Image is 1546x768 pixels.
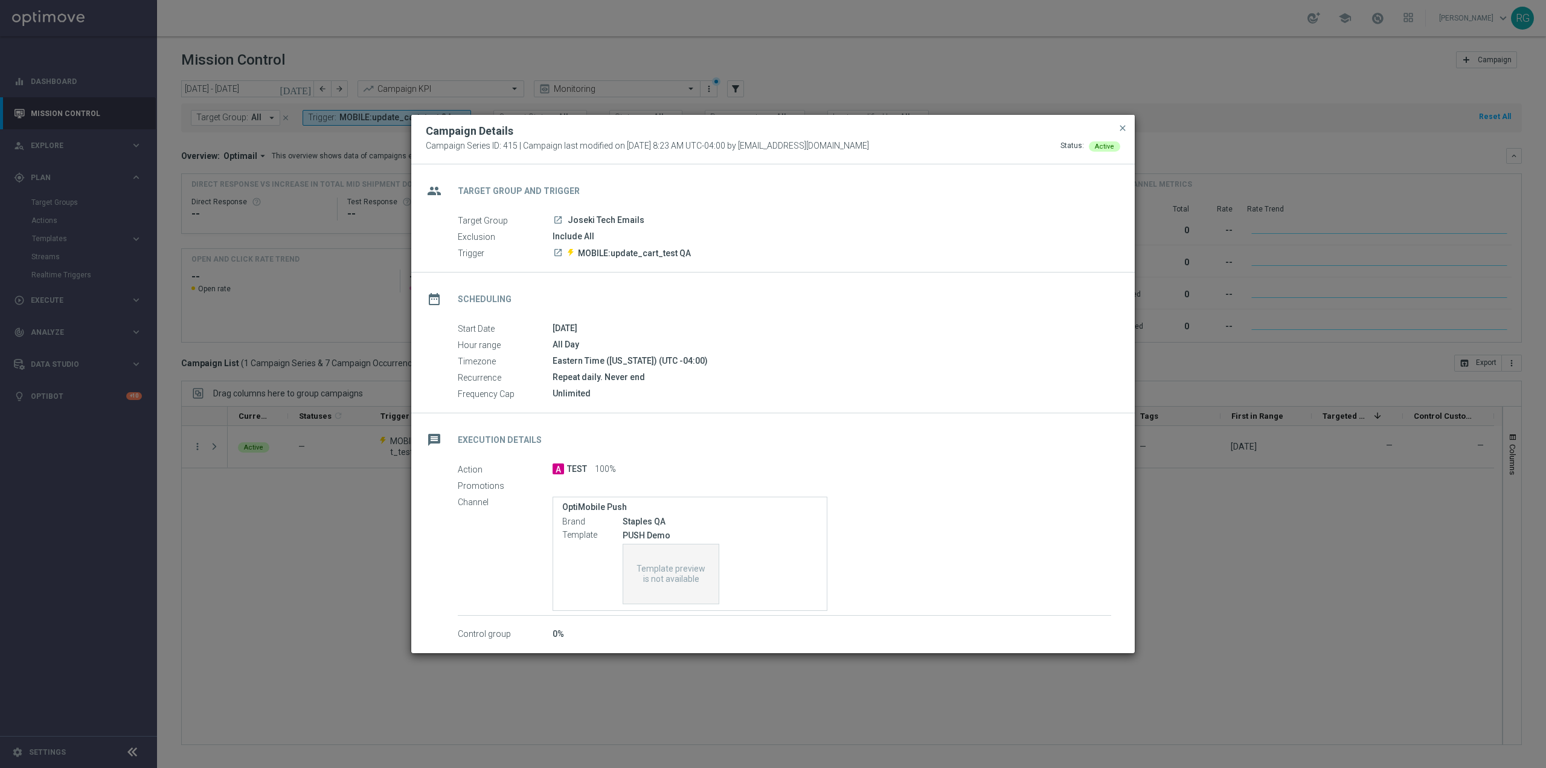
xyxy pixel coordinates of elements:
[553,628,1111,640] div: 0%
[562,517,623,528] label: Brand
[553,322,1111,334] div: [DATE]
[578,248,691,259] span: MOBILE:update_cart_test QA
[458,480,553,491] label: Promotions
[426,124,513,138] h2: Campaign Details
[458,497,553,508] label: Channel
[423,429,445,451] i: message
[553,248,563,259] a: launch
[562,502,818,512] label: OptiMobile Push
[1060,141,1084,152] div: Status:
[423,180,445,202] i: group
[458,231,553,242] label: Exclusion
[635,564,707,584] span: Template preview is not available
[623,530,818,541] p: PUSH Demo
[1089,141,1120,150] colored-tag: Active
[458,389,553,399] label: Frequency Cap
[458,215,553,226] label: Target Group
[458,340,553,350] label: Hour range
[553,248,563,257] i: launch
[1095,143,1114,150] span: Active
[553,230,1111,242] div: Include All
[553,371,1111,383] div: Repeat daily. Never end
[458,464,553,475] label: Action
[458,372,553,383] label: Recurrence
[458,356,553,367] label: Timezone
[1118,123,1127,133] span: close
[595,464,616,475] span: 100%
[458,323,553,334] label: Start Date
[623,515,818,528] div: Staples QA
[458,629,553,640] label: Control group
[568,215,644,226] span: Joseki Tech Emails
[458,294,512,305] h2: Scheduling
[458,248,553,259] label: Trigger
[426,141,869,152] span: Campaign Series ID: 415 | Campaign last modified on [DATE] 8:23 AM UTC-04:00 by [EMAIL_ADDRESS][D...
[553,215,563,225] i: launch
[567,464,587,475] span: TEST
[562,530,623,541] label: Template
[458,186,580,197] h2: Target Group and Trigger
[553,215,563,226] a: launch
[553,463,564,474] span: A
[458,434,542,446] h2: Execution Details
[553,355,1111,367] div: Eastern Time ([US_STATE]) (UTC -04:00)
[553,387,1111,399] div: Unlimited
[423,288,445,310] i: date_range
[553,338,1111,350] div: All Day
